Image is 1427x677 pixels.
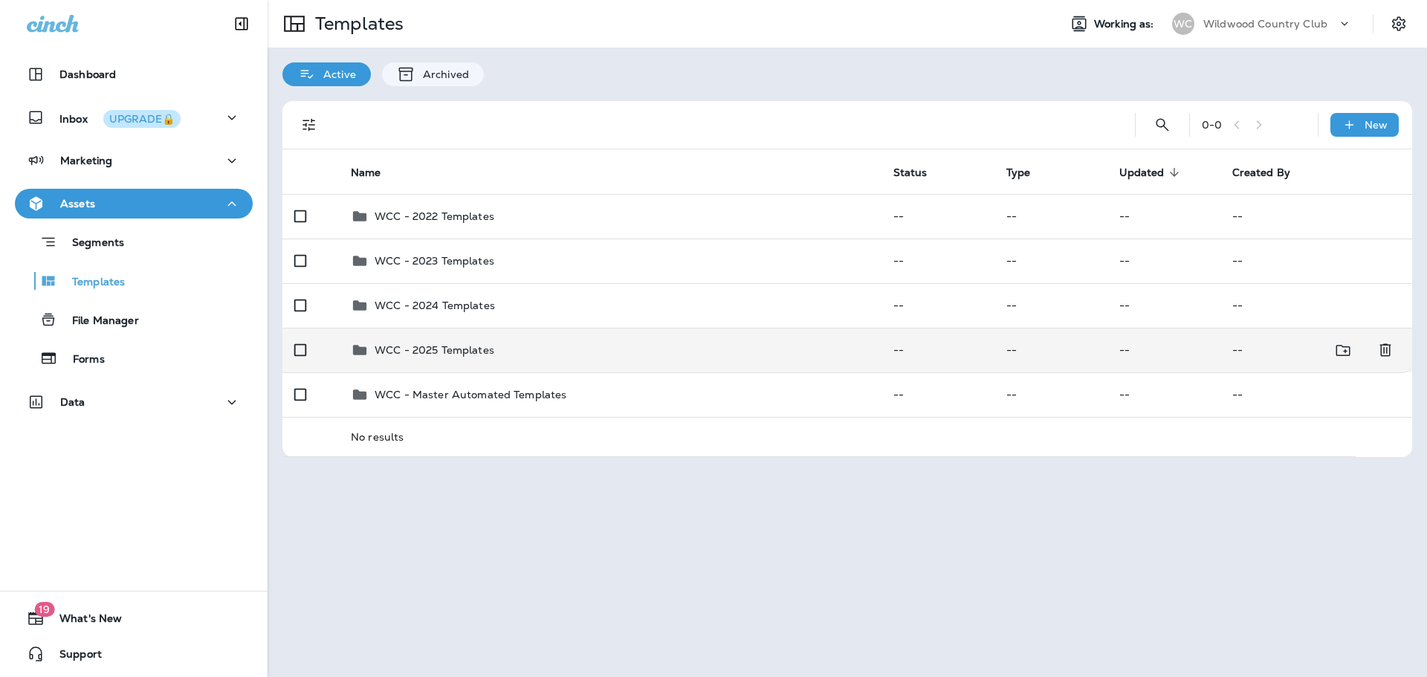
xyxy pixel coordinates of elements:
button: Settings [1385,10,1412,37]
button: Support [15,639,253,669]
button: Data [15,387,253,417]
button: Dashboard [15,59,253,89]
div: WC [1172,13,1194,35]
span: Support [45,648,102,666]
td: -- [994,194,1107,239]
td: No results [339,417,1356,456]
p: Templates [57,276,125,290]
td: -- [1107,194,1220,239]
p: Active [316,68,356,80]
button: Filters [294,110,324,140]
p: Segments [57,236,124,251]
span: Updated [1119,166,1165,179]
button: UPGRADE🔒 [103,110,181,128]
button: Move to folder [1328,335,1359,366]
span: Working as: [1094,18,1157,30]
p: File Manager [57,314,139,328]
td: -- [1220,194,1412,239]
span: What's New [45,612,122,630]
p: Archived [415,68,469,80]
p: Inbox [59,110,181,126]
span: Type [1006,166,1031,179]
td: -- [1220,328,1356,372]
button: Search Templates [1148,110,1177,140]
td: -- [881,328,994,372]
td: -- [1220,283,1412,328]
span: Type [1006,166,1050,179]
button: Assets [15,189,253,218]
span: Name [351,166,401,179]
p: WCC - 2022 Templates [375,210,494,222]
td: -- [1107,372,1220,417]
button: File Manager [15,304,253,335]
p: WCC - 2023 Templates [375,255,494,267]
span: Status [893,166,928,179]
button: 19What's New [15,603,253,633]
button: Delete [1371,335,1400,366]
td: -- [881,239,994,283]
span: 19 [34,602,54,617]
p: Marketing [60,155,112,166]
span: Created By [1232,166,1290,179]
p: Assets [60,198,95,210]
td: -- [994,328,1107,372]
button: Templates [15,265,253,297]
p: WCC - Master Automated Templates [375,389,566,401]
button: Marketing [15,146,253,175]
span: Created By [1232,166,1310,179]
button: Forms [15,343,253,374]
td: -- [1107,239,1220,283]
p: WCC - 2024 Templates [375,299,495,311]
button: InboxUPGRADE🔒 [15,103,253,132]
p: WCC - 2025 Templates [375,344,494,356]
div: UPGRADE🔒 [109,114,175,124]
td: -- [881,283,994,328]
p: Wildwood Country Club [1203,18,1327,30]
td: -- [994,283,1107,328]
p: Dashboard [59,68,116,80]
p: New [1365,119,1388,131]
td: -- [881,372,994,417]
p: Forms [58,353,105,367]
span: Name [351,166,381,179]
span: Status [893,166,947,179]
button: Segments [15,226,253,258]
div: 0 - 0 [1202,119,1222,131]
td: -- [1107,283,1220,328]
td: -- [1107,328,1220,372]
td: -- [994,372,1107,417]
td: -- [1220,372,1412,417]
button: Collapse Sidebar [221,9,262,39]
td: -- [881,194,994,239]
p: Data [60,396,85,408]
td: -- [1220,239,1412,283]
p: Templates [309,13,404,35]
td: -- [994,239,1107,283]
span: Updated [1119,166,1184,179]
